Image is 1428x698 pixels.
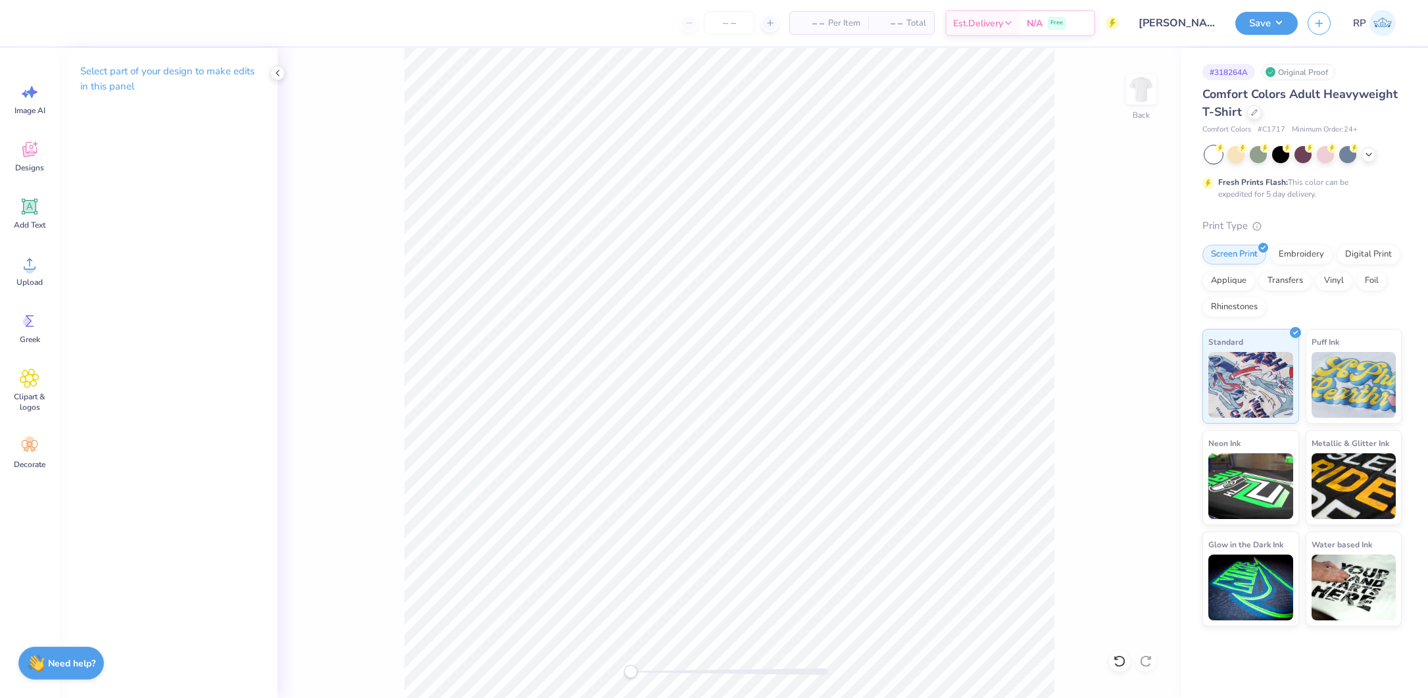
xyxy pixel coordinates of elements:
span: Minimum Order: 24 + [1292,124,1358,136]
span: – – [876,16,902,30]
a: RP [1347,10,1402,36]
span: Per Item [828,16,860,30]
div: Back [1133,109,1150,121]
input: Untitled Design [1129,10,1225,36]
img: Back [1128,76,1154,103]
span: Puff Ink [1312,335,1339,349]
div: Original Proof [1262,64,1335,80]
div: Accessibility label [624,665,637,678]
span: Water based Ink [1312,537,1372,551]
img: Standard [1208,352,1293,418]
span: Total [906,16,926,30]
span: # C1717 [1258,124,1285,136]
span: Glow in the Dark Ink [1208,537,1283,551]
span: Clipart & logos [8,391,51,412]
div: Rhinestones [1202,297,1266,317]
span: Est. Delivery [953,16,1003,30]
span: RP [1353,16,1366,31]
strong: Need help? [48,657,95,670]
img: Metallic & Glitter Ink [1312,453,1396,519]
img: Rose Pineda [1369,10,1396,36]
span: Metallic & Glitter Ink [1312,436,1389,450]
span: Standard [1208,335,1243,349]
span: Free [1050,18,1063,28]
span: N/A [1027,16,1043,30]
img: Puff Ink [1312,352,1396,418]
button: Save [1235,12,1298,35]
span: Comfort Colors [1202,124,1251,136]
div: Embroidery [1270,245,1333,264]
span: Decorate [14,459,45,470]
span: Image AI [14,105,45,116]
div: Vinyl [1316,271,1352,291]
div: Foil [1356,271,1387,291]
span: Comfort Colors Adult Heavyweight T-Shirt [1202,86,1398,120]
div: Applique [1202,271,1255,291]
div: Transfers [1259,271,1312,291]
strong: Fresh Prints Flash: [1218,177,1288,187]
div: Screen Print [1202,245,1266,264]
div: This color can be expedited for 5 day delivery. [1218,176,1380,200]
span: Upload [16,277,43,287]
input: – – [704,11,755,35]
div: Digital Print [1337,245,1400,264]
span: Greek [20,334,40,345]
div: Print Type [1202,218,1402,234]
div: # 318264A [1202,64,1255,80]
span: Neon Ink [1208,436,1241,450]
span: Designs [15,162,44,173]
p: Select part of your design to make edits in this panel [80,64,257,94]
span: – – [798,16,824,30]
img: Neon Ink [1208,453,1293,519]
img: Water based Ink [1312,555,1396,620]
img: Glow in the Dark Ink [1208,555,1293,620]
span: Add Text [14,220,45,230]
